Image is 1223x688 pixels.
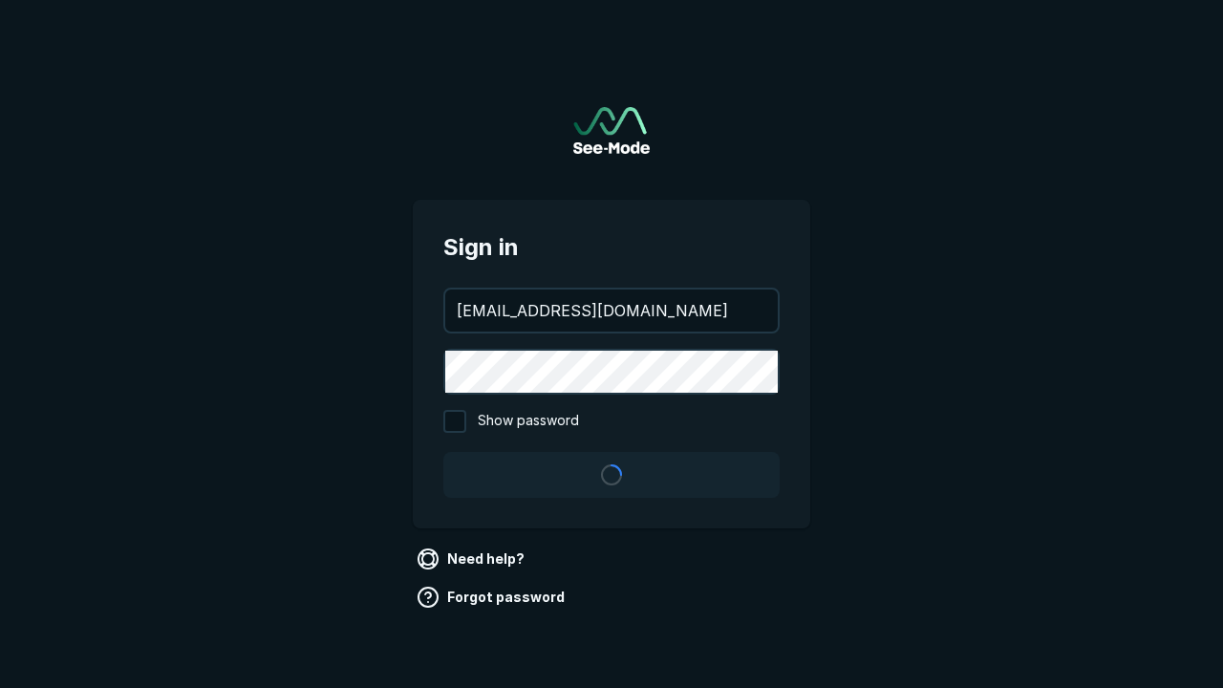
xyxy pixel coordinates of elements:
img: See-Mode Logo [573,107,650,154]
span: Sign in [443,230,780,265]
span: Show password [478,410,579,433]
input: your@email.com [445,290,778,332]
a: Go to sign in [573,107,650,154]
a: Forgot password [413,582,572,613]
a: Need help? [413,544,532,574]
